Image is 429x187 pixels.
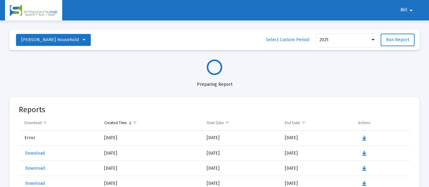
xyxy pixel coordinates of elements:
[21,37,79,42] span: [PERSON_NAME] Household
[10,4,57,17] img: Dashboard
[104,165,198,172] div: [DATE]
[225,120,230,125] span: Show filter options for column 'Start Date'
[381,34,415,46] button: Run Report
[9,75,420,88] div: Preparing Report
[354,115,410,130] td: Column Actions
[24,120,42,125] div: Download
[19,115,100,130] td: Column Download
[285,120,300,125] div: End Date
[207,120,224,125] div: Start Date
[202,131,280,146] td: [DATE]
[25,181,45,186] span: Download
[266,37,309,42] span: Select Custom Period
[133,120,137,125] span: Show filter options for column 'Created Time'
[400,8,407,13] span: Bill
[202,115,280,130] td: Column Start Date
[24,135,35,140] span: Error
[104,150,198,157] div: [DATE]
[358,120,371,125] div: Actions
[25,151,45,156] span: Download
[104,135,198,141] div: [DATE]
[202,161,280,176] td: [DATE]
[43,120,47,125] span: Show filter options for column 'Download'
[393,4,422,16] button: Bill
[16,34,91,46] button: [PERSON_NAME] Household
[319,37,329,42] span: 2025
[280,115,354,130] td: Column End Date
[100,115,202,130] td: Column Created Time
[301,120,306,125] span: Show filter options for column 'End Date'
[25,166,45,171] span: Download
[202,146,280,161] td: [DATE]
[104,180,198,187] div: [DATE]
[407,4,415,17] mat-icon: arrow_drop_down
[104,120,127,125] div: Created Time
[280,131,354,146] td: [DATE]
[386,37,409,42] span: Run Report
[19,107,45,113] mat-card-title: Reports
[280,161,354,176] td: [DATE]
[280,146,354,161] td: [DATE]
